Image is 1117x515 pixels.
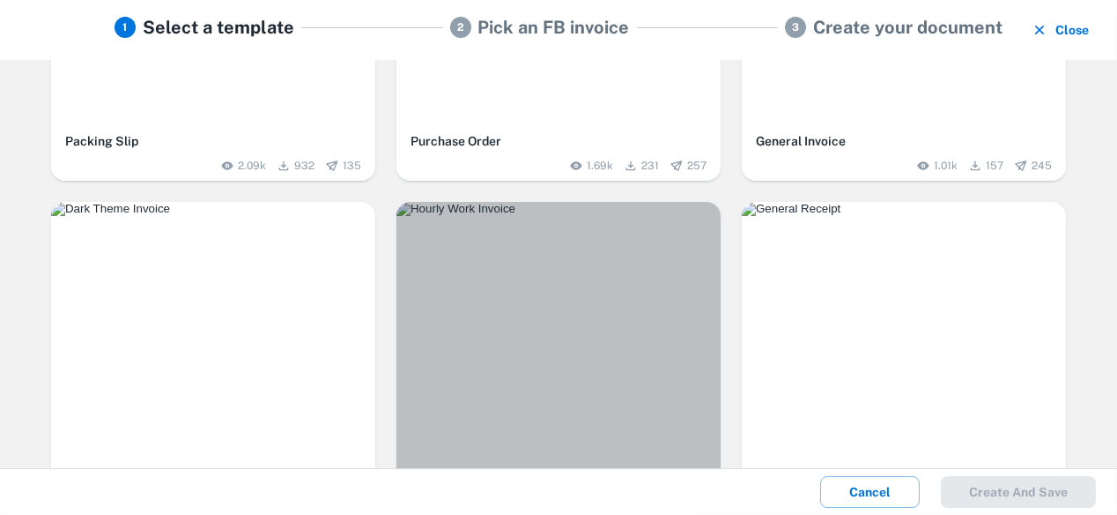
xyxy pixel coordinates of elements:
[756,131,1052,151] h6: General Invoice
[411,131,706,151] h6: Purchase Order
[587,158,613,174] span: 1.69k
[1027,14,1096,46] button: Close
[934,158,958,174] span: 1.01k
[820,476,920,508] button: Cancel
[123,21,128,34] text: 1
[343,158,361,174] span: 135
[1032,158,1052,174] span: 245
[65,131,361,151] h6: Packing Slip
[478,14,630,41] h5: Pick an FB invoice
[986,158,1003,174] span: 157
[143,14,294,41] h5: Select a template
[742,202,1066,216] img: General Receipt
[687,158,706,174] span: 257
[396,202,721,216] img: Hourly Work Invoice
[51,202,375,216] img: Dark Theme Invoice
[457,21,464,34] text: 2
[641,158,659,174] span: 231
[238,158,266,174] span: 2.09k
[813,14,1002,41] h5: Create your document
[294,158,314,174] span: 932
[792,21,799,34] text: 3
